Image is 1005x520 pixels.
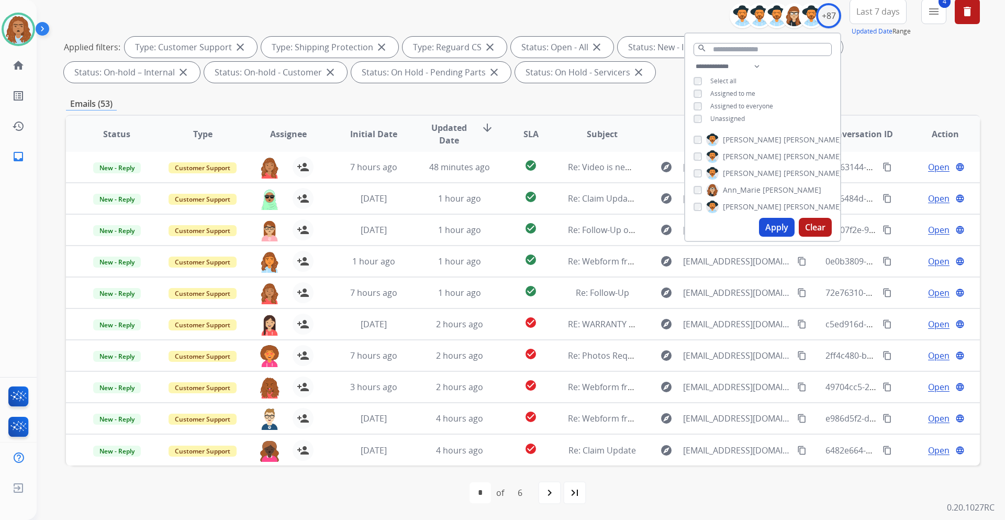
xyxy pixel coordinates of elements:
[660,444,673,457] mat-icon: explore
[93,162,141,173] span: New - Reply
[270,128,307,140] span: Assignee
[64,62,200,83] div: Status: On-hold – Internal
[683,286,791,299] span: [EMAIL_ADDRESS][DOMAIN_NAME]
[169,288,237,299] span: Customer Support
[169,414,237,425] span: Customer Support
[259,440,280,462] img: agent-avatar
[297,381,309,393] mat-icon: person_add
[852,27,911,36] span: Range
[351,62,511,83] div: Status: On Hold - Pending Parts
[852,27,892,36] button: Updated Date
[883,414,892,423] mat-icon: content_copy
[568,318,781,330] span: RE: WARRANTY [ thread::Fz1xeWQwC9SP_JKYkxxaPzk:: ]
[590,41,603,53] mat-icon: close
[784,135,842,145] span: [PERSON_NAME]
[568,256,819,267] span: Re: Webform from [EMAIL_ADDRESS][DOMAIN_NAME] on [DATE]
[587,128,618,140] span: Subject
[297,286,309,299] mat-icon: person_add
[928,318,950,330] span: Open
[955,351,965,360] mat-icon: language
[894,116,980,152] th: Action
[723,202,781,212] span: [PERSON_NAME]
[511,37,613,58] div: Status: Open - All
[928,412,950,425] span: Open
[438,224,481,236] span: 1 hour ago
[524,222,537,235] mat-icon: check_circle
[710,89,755,98] span: Assigned to me
[928,381,950,393] span: Open
[825,381,985,393] span: 49704cc5-2354-4456-a420-0950c8402b8c
[524,253,537,266] mat-icon: check_circle
[261,37,398,58] div: Type: Shipping Protection
[481,121,494,134] mat-icon: arrow_downward
[928,444,950,457] span: Open
[683,224,791,236] span: [EMAIL_ADDRESS][DOMAIN_NAME]
[928,224,950,236] span: Open
[928,349,950,362] span: Open
[125,37,257,58] div: Type: Customer Support
[856,9,900,14] span: Last 7 days
[660,318,673,330] mat-icon: explore
[259,219,280,241] img: agent-avatar
[297,318,309,330] mat-icon: person_add
[568,413,884,424] span: Re: Webform from [PERSON_NAME][EMAIL_ADDRESS][DOMAIN_NAME] on [DATE]
[568,381,819,393] span: Re: Webform from [EMAIL_ADDRESS][DOMAIN_NAME] on [DATE]
[436,350,483,361] span: 2 hours ago
[883,162,892,172] mat-icon: content_copy
[955,225,965,235] mat-icon: language
[784,168,842,179] span: [PERSON_NAME]
[93,382,141,393] span: New - Reply
[816,3,841,28] div: +87
[797,257,807,266] mat-icon: content_copy
[524,191,537,203] mat-icon: check_circle
[234,41,247,53] mat-icon: close
[883,194,892,203] mat-icon: content_copy
[523,128,539,140] span: SLA
[660,224,673,236] mat-icon: explore
[361,413,387,424] span: [DATE]
[438,193,481,204] span: 1 hour ago
[955,414,965,423] mat-icon: language
[436,445,483,456] span: 4 hours ago
[484,41,496,53] mat-icon: close
[350,350,397,361] span: 7 hours ago
[259,157,280,179] img: agent-avatar
[683,192,791,205] span: [EMAIL_ADDRESS][DOMAIN_NAME]
[524,316,537,329] mat-icon: check_circle
[797,414,807,423] mat-icon: content_copy
[825,318,987,330] span: c5ed916d-9ddc-404c-933a-7ccb8584b056
[297,444,309,457] mat-icon: person_add
[12,90,25,102] mat-icon: list_alt
[883,319,892,329] mat-icon: content_copy
[955,288,965,297] mat-icon: language
[797,319,807,329] mat-icon: content_copy
[297,412,309,425] mat-icon: person_add
[12,120,25,132] mat-icon: history
[259,314,280,336] img: agent-avatar
[524,159,537,172] mat-icon: check_circle
[723,151,781,162] span: [PERSON_NAME]
[193,128,213,140] span: Type
[763,185,821,195] span: [PERSON_NAME]
[683,255,791,268] span: [EMAIL_ADDRESS][DOMAIN_NAME]
[660,381,673,393] mat-icon: explore
[324,66,337,79] mat-icon: close
[576,287,629,298] span: Re: Follow-Up
[259,408,280,430] img: agent-avatar
[618,37,728,58] div: Status: New - Initial
[947,501,995,514] p: 0.20.1027RC
[524,285,537,297] mat-icon: check_circle
[883,351,892,360] mat-icon: content_copy
[568,445,636,456] span: Re: Claim Update
[524,379,537,392] mat-icon: check_circle
[259,377,280,399] img: agent-avatar
[169,319,237,330] span: Customer Support
[350,381,397,393] span: 3 hours ago
[524,411,537,423] mat-icon: check_circle
[660,412,673,425] mat-icon: explore
[4,15,33,44] img: avatar
[361,193,387,204] span: [DATE]
[93,414,141,425] span: New - Reply
[169,194,237,205] span: Customer Support
[961,5,974,18] mat-icon: delete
